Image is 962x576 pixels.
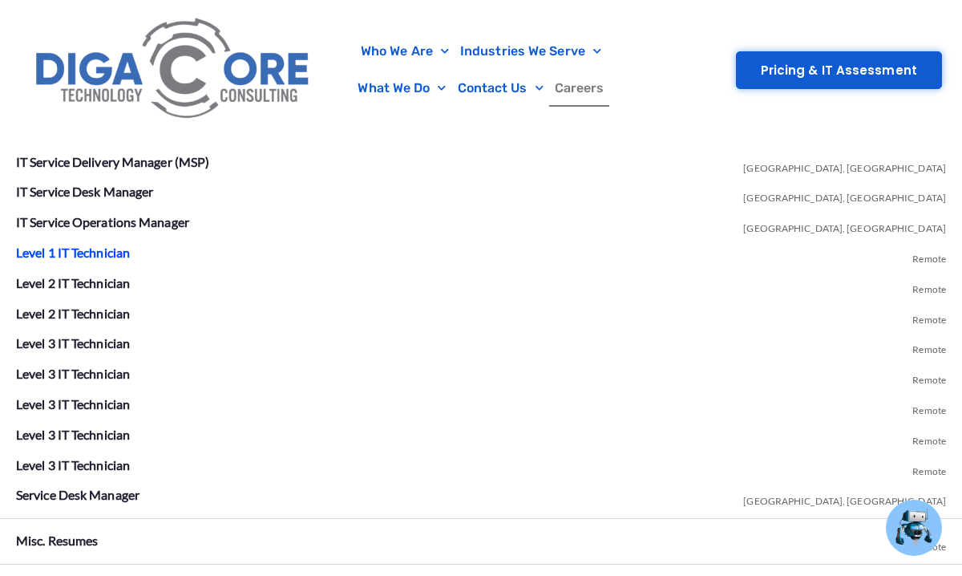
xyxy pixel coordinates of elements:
span: Remote [912,241,946,271]
span: Remote [912,423,946,453]
a: IT Service Delivery Manager (MSP) [16,154,209,169]
img: Digacore Logo [28,8,319,132]
a: What We Do [352,70,451,107]
span: [GEOGRAPHIC_DATA], [GEOGRAPHIC_DATA] [743,210,946,241]
a: Level 2 IT Technician [16,275,130,290]
span: Remote [912,271,946,302]
a: Pricing & IT Assessment [736,51,942,89]
a: IT Service Desk Manager [16,184,153,199]
span: Remote [912,302,946,332]
span: Remote [912,331,946,362]
span: [GEOGRAPHIC_DATA], [GEOGRAPHIC_DATA] [743,483,946,513]
span: Remote [912,392,946,423]
a: Level 3 IT Technician [16,427,130,442]
a: Who We Are [355,33,455,70]
span: Remote [912,453,946,484]
a: Level 3 IT Technician [16,366,130,381]
a: Level 3 IT Technician [16,396,130,412]
span: [GEOGRAPHIC_DATA], [GEOGRAPHIC_DATA] [743,180,946,210]
a: Level 1 IT Technician [16,245,130,260]
a: Service Desk Manager [16,487,139,502]
a: Industries We Serve [455,33,607,70]
a: Contact Us [452,70,549,107]
a: Level 3 IT Technician [16,457,130,473]
a: Careers [549,70,610,107]
nav: Menu [327,33,634,107]
span: Remote [912,362,946,392]
a: IT Service Operations Manager [16,214,189,229]
a: Misc. Resumes [16,533,98,548]
a: Level 3 IT Technician [16,335,130,351]
span: Pricing & IT Assessment [761,64,917,76]
span: [GEOGRAPHIC_DATA], [GEOGRAPHIC_DATA] [743,150,946,181]
a: Level 2 IT Technician [16,306,130,321]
